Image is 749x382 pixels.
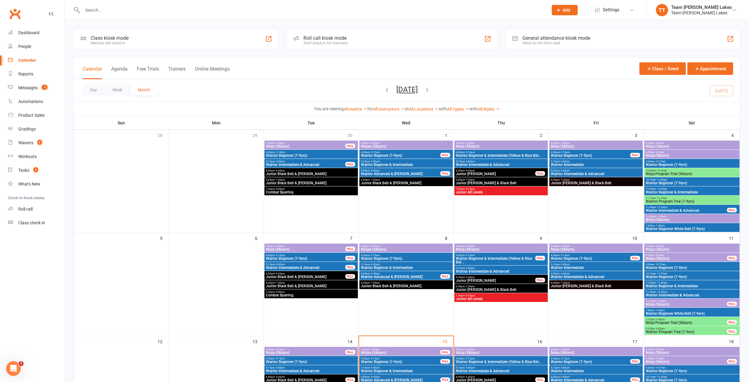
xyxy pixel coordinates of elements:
[630,153,640,157] div: FULL
[275,254,285,257] span: - 5:15pm
[361,272,441,275] span: 6:00pm
[275,178,285,181] span: - 7:30pm
[465,267,475,270] span: - 6:00pm
[195,66,230,79] button: Online Meetings
[655,309,665,312] span: - 1:45pm
[266,145,346,148] span: Ninja (5&6yrs)
[275,160,285,163] span: - 6:00pm
[361,254,452,257] span: 4:30pm
[560,254,570,257] span: - 5:15pm
[367,106,373,111] strong: for
[645,245,738,248] span: 8:30am
[361,145,452,148] span: Ninjas (5&6yrs)
[654,254,664,257] span: - 9:30am
[440,153,450,157] div: FULL
[630,256,640,260] div: FULL
[8,95,64,108] a: Automations
[275,263,285,266] span: - 6:00pm
[82,84,105,95] button: Day
[551,151,631,154] span: 4:30pm
[465,160,475,163] span: - 6:00pm
[645,197,738,200] span: 11:15am
[361,181,452,185] span: Junior Black Belt & [PERSON_NAME]
[361,257,452,260] span: Warrior Beginner (7-9yrs)
[540,130,548,140] div: 2
[645,312,738,315] span: Warrior Beginner White Belt (7-9yrs)
[373,107,405,112] a: All Instructors
[727,329,737,334] div: FULL
[275,142,285,145] span: - 4:30pm
[18,220,45,225] div: Class check-in
[465,188,475,190] span: - 8:15pm
[656,215,666,218] span: - 1:00pm
[551,160,642,163] span: 5:15pm
[456,142,547,145] span: 4:00pm
[18,58,36,63] div: Calendar
[551,254,631,257] span: 4:30pm
[645,330,727,334] span: Warrior Program Trial (7-9yrs)
[264,116,359,129] th: Tue
[266,154,357,157] span: Warrior Beginner (7-9yrs)
[656,300,666,303] span: - 1:00pm
[456,276,536,279] span: 6:00pm
[350,233,358,243] div: 7
[275,291,285,293] span: - 8:00pm
[645,172,738,176] span: Ninja Program Trial (5&6yrs)
[456,163,547,167] span: Warrior Intermediate & Advanced
[456,245,547,248] span: 4:00pm
[8,26,64,40] a: Dashboard
[645,309,738,312] span: 1:00pm
[535,256,545,260] div: FULL
[447,107,469,112] a: All Types
[456,145,547,148] span: Ninja (5&6yrs)
[465,285,475,288] span: - 7:30pm
[560,272,570,275] span: - 6:45pm
[266,178,357,181] span: 6:45pm
[632,233,643,243] div: 10
[469,106,478,111] strong: with
[727,320,737,325] div: FULL
[645,293,738,297] span: Warrior Intermediate & Advanced
[8,122,64,136] a: Gradings
[551,248,642,251] span: Ninja (5&6yrs)
[645,142,738,145] span: 8:30am
[456,257,536,264] span: Warrior Beginner & Intermediate (Yellow & Blue Bel...
[456,254,536,257] span: 4:30pm
[727,302,737,306] div: FULL
[645,284,738,288] span: Warrior Beginner & Intermediate
[8,53,64,67] a: Calendar
[266,245,346,248] span: 4:00pm
[137,66,159,79] button: Free Trials
[304,41,348,45] div: Staff check-in for members
[456,288,547,292] span: Junior [PERSON_NAME] & Black Belt
[8,150,64,163] a: Workouts
[409,107,439,112] a: All Locations
[645,291,738,293] span: 11:45am
[18,85,38,90] div: Messages
[8,202,64,216] a: Roll call
[361,169,441,172] span: 6:00pm
[560,178,570,181] span: - 7:30pm
[456,169,536,172] span: 6:00pm
[551,275,642,279] span: Warrior Intermediate & Advanced
[18,99,43,104] div: Automations
[361,154,441,157] span: Warrior Beginner (7-9yrs)
[731,130,740,140] div: 4
[111,66,128,79] button: Agenda
[91,41,129,45] div: Member self check-in
[656,281,667,284] span: - 11:45am
[654,151,664,154] span: - 9:30am
[654,245,664,248] span: - 9:00am
[255,233,264,243] div: 6
[560,142,570,145] span: - 4:30pm
[560,245,570,248] span: - 4:30pm
[560,160,570,163] span: - 6:00pm
[266,142,346,145] span: 4:00pm
[266,188,357,190] span: 7:30pm
[645,145,738,148] span: Ninja (5&6yrs)
[551,169,642,172] span: 6:00pm
[560,263,570,266] span: - 6:00pm
[18,168,29,173] div: Tasks
[275,272,285,275] span: - 6:45pm
[639,62,686,75] button: Class / Event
